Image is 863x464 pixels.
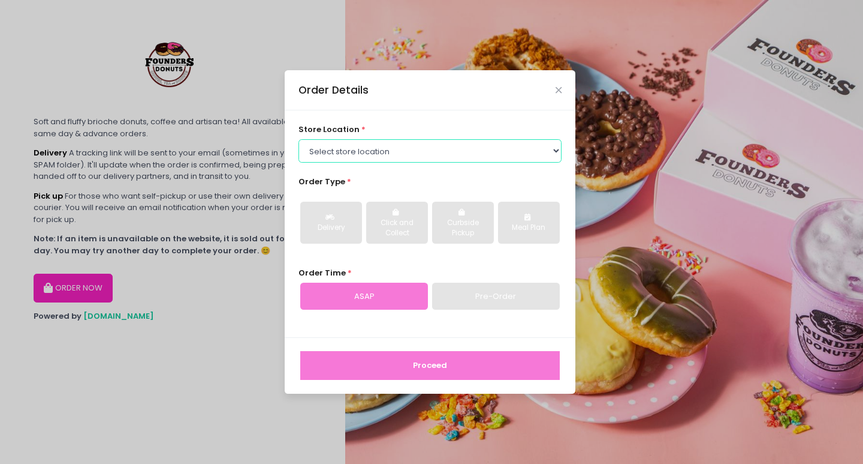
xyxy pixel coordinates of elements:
div: Meal Plan [506,223,551,234]
button: Click and Collect [366,202,428,244]
button: Delivery [300,202,362,244]
button: Meal Plan [498,202,560,244]
div: Curbside Pickup [440,218,485,239]
div: Click and Collect [375,218,420,239]
span: store location [298,124,360,135]
div: Delivery [309,223,354,234]
button: Proceed [300,351,560,380]
button: Curbside Pickup [432,202,494,244]
div: Order Details [298,82,369,98]
span: Order Time [298,267,346,279]
span: Order Type [298,176,345,187]
button: Close [556,87,562,93]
